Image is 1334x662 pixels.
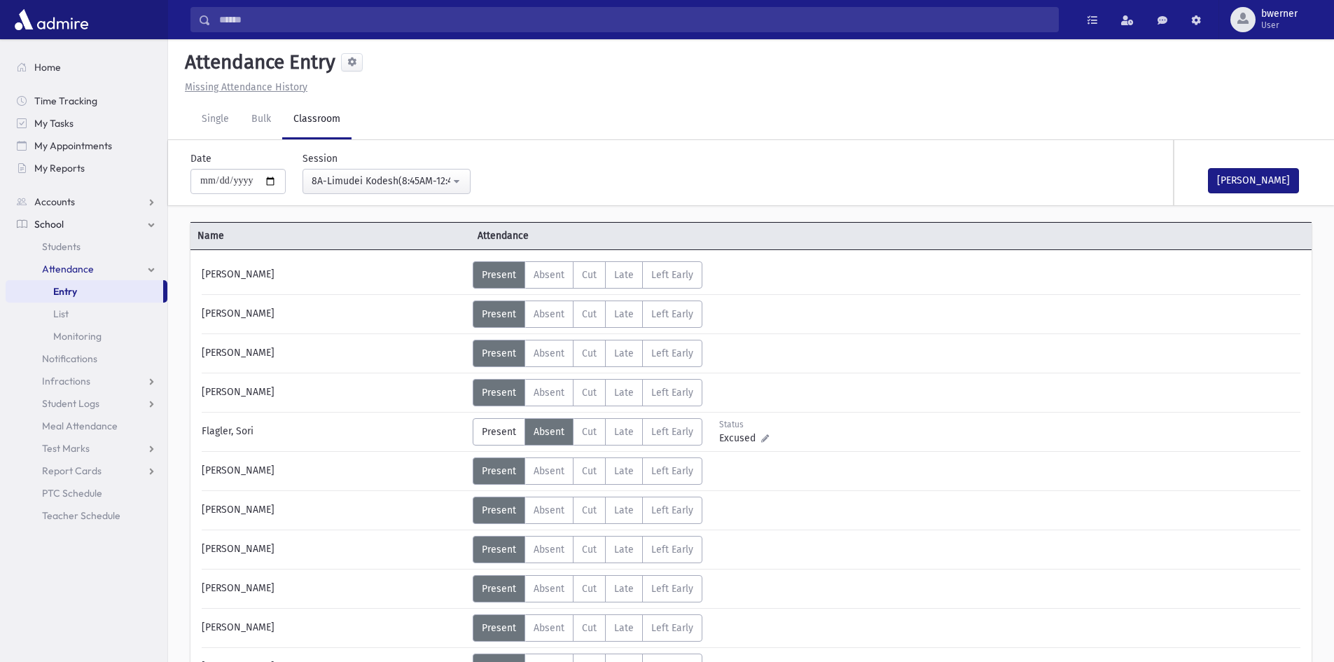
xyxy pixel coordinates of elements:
div: [PERSON_NAME] [195,340,473,367]
span: Late [614,347,634,359]
span: Left Early [651,622,693,634]
div: [PERSON_NAME] [195,379,473,406]
span: Cut [582,426,597,438]
span: Present [482,269,516,281]
span: User [1261,20,1298,31]
span: Cut [582,387,597,399]
span: Late [614,583,634,595]
a: Time Tracking [6,90,167,112]
span: Absent [534,504,564,516]
a: Teacher Schedule [6,504,167,527]
span: Absent [534,622,564,634]
span: Absent [534,465,564,477]
span: Left Early [651,308,693,320]
div: AttTypes [473,301,702,328]
span: Present [482,308,516,320]
div: AttTypes [473,575,702,602]
div: AttTypes [473,536,702,563]
span: Left Early [651,583,693,595]
span: Cut [582,544,597,556]
span: Cut [582,583,597,595]
span: Cut [582,504,597,516]
span: Time Tracking [34,95,97,107]
span: My Appointments [34,139,112,152]
span: bwerner [1261,8,1298,20]
span: Late [614,465,634,477]
div: 8A-Limudei Kodesh(8:45AM-12:45PM) [312,174,450,188]
span: Left Early [651,347,693,359]
span: Late [614,308,634,320]
span: Left Early [651,387,693,399]
a: Student Logs [6,392,167,415]
span: My Reports [34,162,85,174]
span: My Tasks [34,117,74,130]
div: AttTypes [473,497,702,524]
span: PTC Schedule [42,487,102,499]
button: [PERSON_NAME] [1208,168,1299,193]
span: Present [482,583,516,595]
span: Absent [534,308,564,320]
span: Late [614,544,634,556]
span: Teacher Schedule [42,509,120,522]
span: Present [482,347,516,359]
span: Home [34,61,61,74]
label: Session [303,151,338,166]
span: Present [482,504,516,516]
input: Search [211,7,1058,32]
div: Status [719,418,781,431]
span: Present [482,465,516,477]
a: Meal Attendance [6,415,167,437]
a: Entry [6,280,163,303]
button: 8A-Limudei Kodesh(8:45AM-12:45PM) [303,169,471,194]
span: Cut [582,347,597,359]
span: Left Early [651,504,693,516]
a: Classroom [282,100,352,139]
label: Date [190,151,211,166]
span: Left Early [651,269,693,281]
a: My Appointments [6,135,167,157]
span: Present [482,426,516,438]
div: AttTypes [473,457,702,485]
span: Attendance [471,228,751,243]
span: Late [614,504,634,516]
span: Cut [582,465,597,477]
div: Flagler, Sori [195,418,473,446]
span: Left Early [651,426,693,438]
span: Absent [534,544,564,556]
div: AttTypes [473,379,702,406]
u: Missing Attendance History [185,81,307,93]
a: School [6,213,167,235]
a: Report Cards [6,460,167,482]
span: Late [614,387,634,399]
span: Present [482,544,516,556]
span: Present [482,387,516,399]
span: Absent [534,387,564,399]
span: Attendance [42,263,94,275]
div: [PERSON_NAME] [195,575,473,602]
span: Cut [582,269,597,281]
div: [PERSON_NAME] [195,536,473,563]
a: Infractions [6,370,167,392]
span: Test Marks [42,442,90,455]
div: [PERSON_NAME] [195,457,473,485]
span: Student Logs [42,397,99,410]
div: [PERSON_NAME] [195,614,473,642]
span: Cut [582,622,597,634]
div: AttTypes [473,261,702,289]
span: Name [190,228,471,243]
span: Meal Attendance [42,420,118,432]
a: PTC Schedule [6,482,167,504]
span: Absent [534,269,564,281]
a: Missing Attendance History [179,81,307,93]
div: AttTypes [473,340,702,367]
span: Report Cards [42,464,102,477]
span: Absent [534,347,564,359]
a: Bulk [240,100,282,139]
span: Late [614,622,634,634]
a: Accounts [6,191,167,213]
h5: Attendance Entry [179,50,335,74]
span: Infractions [42,375,90,387]
a: Attendance [6,258,167,280]
span: Late [614,269,634,281]
a: Test Marks [6,437,167,460]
